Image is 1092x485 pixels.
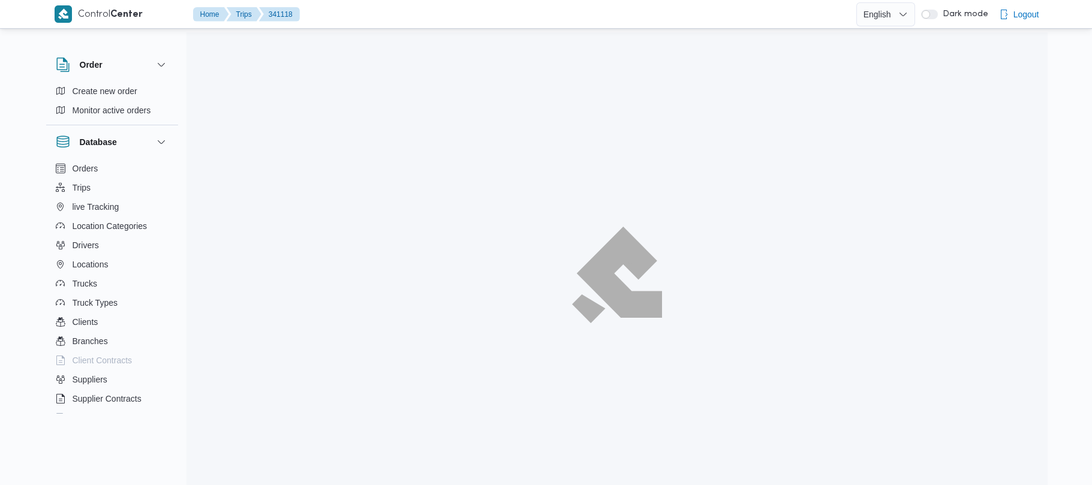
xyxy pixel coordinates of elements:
button: Devices [51,408,173,427]
span: Devices [73,411,103,425]
span: Dark mode [938,10,988,19]
span: Trips [73,180,91,195]
span: Supplier Contracts [73,391,142,406]
span: Client Contracts [73,353,133,367]
button: Suppliers [51,370,173,389]
span: Logout [1013,7,1039,22]
span: Create new order [73,84,137,98]
button: Client Contracts [51,351,173,370]
b: Center [110,10,143,19]
span: Truck Types [73,296,118,310]
span: Location Categories [73,219,148,233]
button: Monitor active orders [51,101,173,120]
button: live Tracking [51,197,173,216]
img: X8yXhbKr1z7QwAAAABJRU5ErkJggg== [55,5,72,23]
div: Database [46,159,178,418]
button: Location Categories [51,216,173,236]
button: Orders [51,159,173,178]
button: Drivers [51,236,173,255]
div: Order [46,82,178,125]
button: Trucks [51,274,173,293]
button: Trips [51,178,173,197]
button: 341118 [259,7,300,22]
span: Clients [73,315,98,329]
button: Logout [994,2,1044,26]
span: Locations [73,257,109,272]
span: Monitor active orders [73,103,151,118]
span: Branches [73,334,108,348]
button: Order [56,58,169,72]
span: Suppliers [73,372,107,387]
span: Trucks [73,276,97,291]
h3: Order [80,58,103,72]
span: live Tracking [73,200,119,214]
button: Database [56,135,169,149]
button: Home [193,7,229,22]
img: ILLA Logo [578,234,655,316]
button: Truck Types [51,293,173,312]
button: Create new order [51,82,173,101]
span: Orders [73,161,98,176]
button: Clients [51,312,173,332]
button: Trips [227,7,261,22]
button: Supplier Contracts [51,389,173,408]
button: Branches [51,332,173,351]
button: Locations [51,255,173,274]
h3: Database [80,135,117,149]
span: Drivers [73,238,99,252]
